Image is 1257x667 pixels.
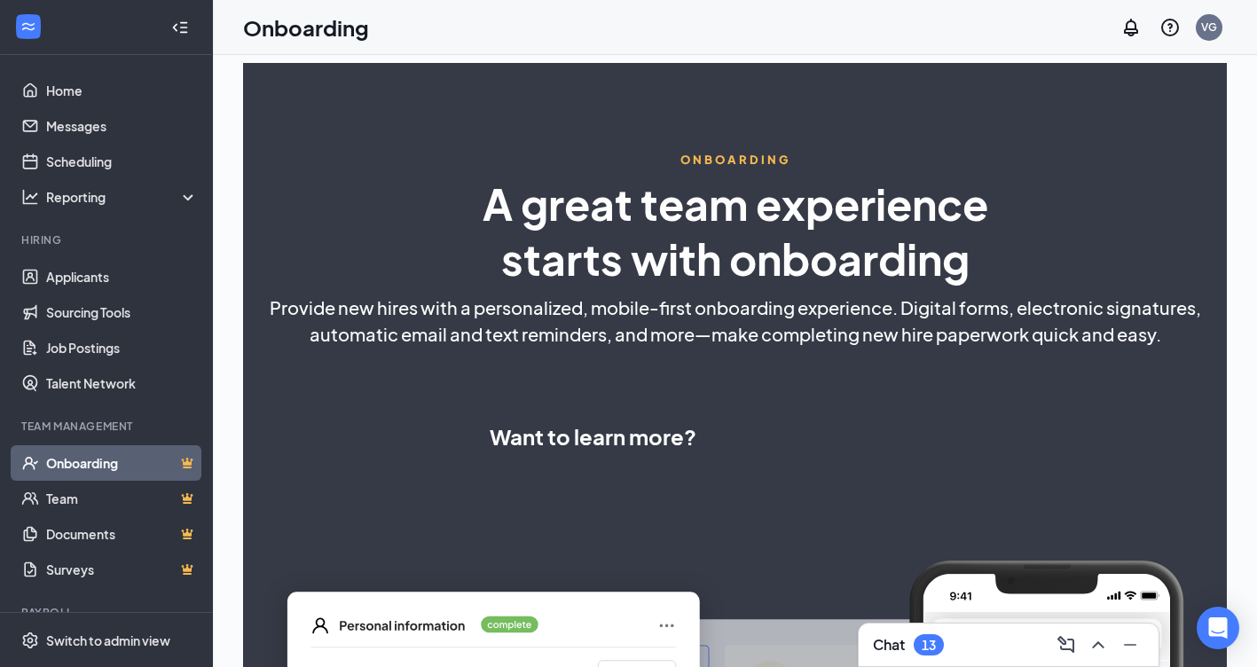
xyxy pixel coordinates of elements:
[501,231,970,286] span: starts with onboarding
[46,365,198,401] a: Talent Network
[21,605,194,620] div: Payroll
[46,294,198,330] a: Sourcing Tools
[680,152,790,168] span: ONBOARDING
[46,445,198,481] a: OnboardingCrown
[1084,631,1112,659] button: ChevronUp
[21,188,39,206] svg: Analysis
[243,12,369,43] h1: Onboarding
[1120,17,1142,38] svg: Notifications
[922,638,936,653] div: 13
[46,259,198,294] a: Applicants
[46,330,198,365] a: Job Postings
[46,516,198,552] a: DocumentsCrown
[1052,631,1080,659] button: ComposeMessage
[1116,631,1144,659] button: Minimize
[1197,607,1239,649] div: Open Intercom Messenger
[171,19,189,36] svg: Collapse
[46,632,170,649] div: Switch to admin view
[1120,634,1141,655] svg: Minimize
[270,294,1201,321] span: Provide new hires with a personalized, mobile-first onboarding experience. Digital forms, electro...
[873,635,905,655] h3: Chat
[1056,634,1077,655] svg: ComposeMessage
[21,419,194,434] div: Team Management
[1088,634,1109,655] svg: ChevronUp
[310,321,1161,348] span: automatic email and text reminders, and more—make completing new hire paperwork quick and easy.
[20,18,37,35] svg: WorkstreamLogo
[46,552,198,587] a: SurveysCrown
[21,232,194,247] div: Hiring
[1201,20,1217,35] div: VG
[46,73,198,108] a: Home
[46,188,199,206] div: Reporting
[46,108,198,144] a: Messages
[490,420,696,452] span: Want to learn more?
[46,481,198,516] a: TeamCrown
[483,177,988,231] span: A great team experience
[714,357,980,490] iframe: Form 0
[21,632,39,649] svg: Settings
[46,144,198,179] a: Scheduling
[1159,17,1181,38] svg: QuestionInfo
